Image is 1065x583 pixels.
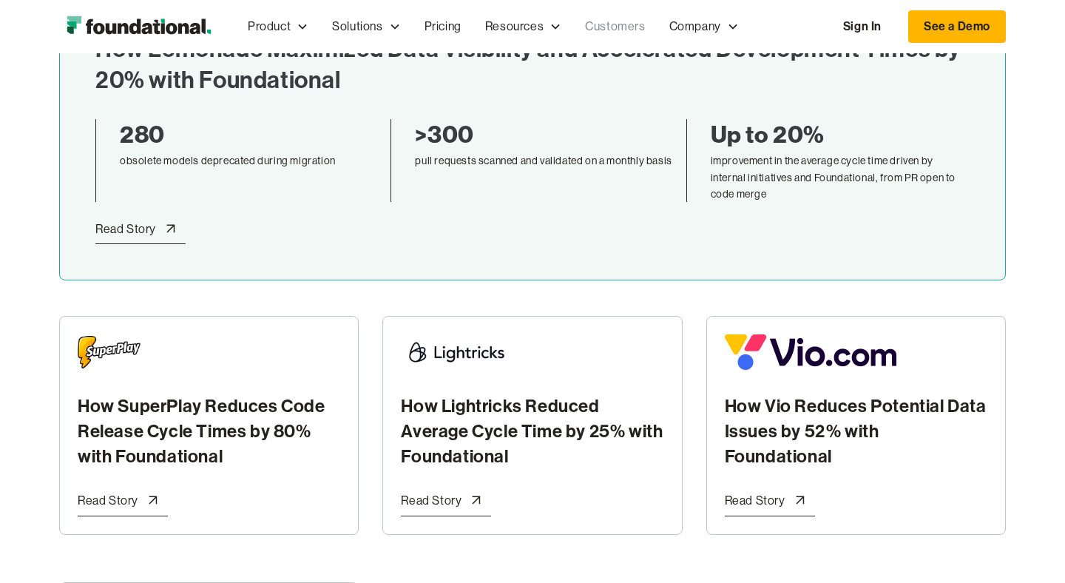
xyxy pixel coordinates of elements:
[725,491,785,510] div: Read Story
[401,491,461,510] div: Read Story
[320,2,412,51] div: Solutions
[248,17,291,36] div: Product
[59,316,359,535] a: How SuperPlay Reduces Code Release Cycle Times by 80% with FoundationalRead Story
[415,152,674,169] div: pull requests scanned and validated on a monthly basis
[573,2,657,51] a: Customers
[120,152,379,169] div: obsolete models deprecated during migration
[95,33,970,95] h2: How Lemonade Maximized Data Visibility and Accelerated Development Times by 20% with Foundational
[401,394,663,468] h2: How Lightricks Reduced Average Cycle Time by 25% with Foundational
[78,491,138,510] div: Read Story
[725,394,987,468] h2: How Vio Reduces Potential Data Issues by 52% with Foundational
[473,2,573,51] div: Resources
[120,119,379,150] div: 280
[485,17,544,36] div: Resources
[59,12,218,41] img: Foundational Logo
[59,12,218,41] a: home
[828,11,896,42] a: Sign In
[78,394,340,468] h2: How SuperPlay Reduces Code Release Cycle Times by 80% with Foundational
[415,119,674,150] div: >300
[95,220,156,239] div: Read Story
[413,2,473,51] a: Pricing
[711,119,970,150] div: Up to 20%
[711,152,970,202] div: improvement in the average cycle time driven by internal initiatives and Foundational, from PR op...
[669,17,721,36] div: Company
[332,17,382,36] div: Solutions
[908,10,1006,43] a: See a Demo
[657,2,751,51] div: Company
[991,512,1065,583] iframe: Chat Widget
[706,316,1006,535] a: How Vio Reduces Potential Data Issues by 52% with FoundationalRead Story
[382,316,682,535] a: How Lightricks Reduced Average Cycle Time by 25% with FoundationalRead Story
[236,2,320,51] div: Product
